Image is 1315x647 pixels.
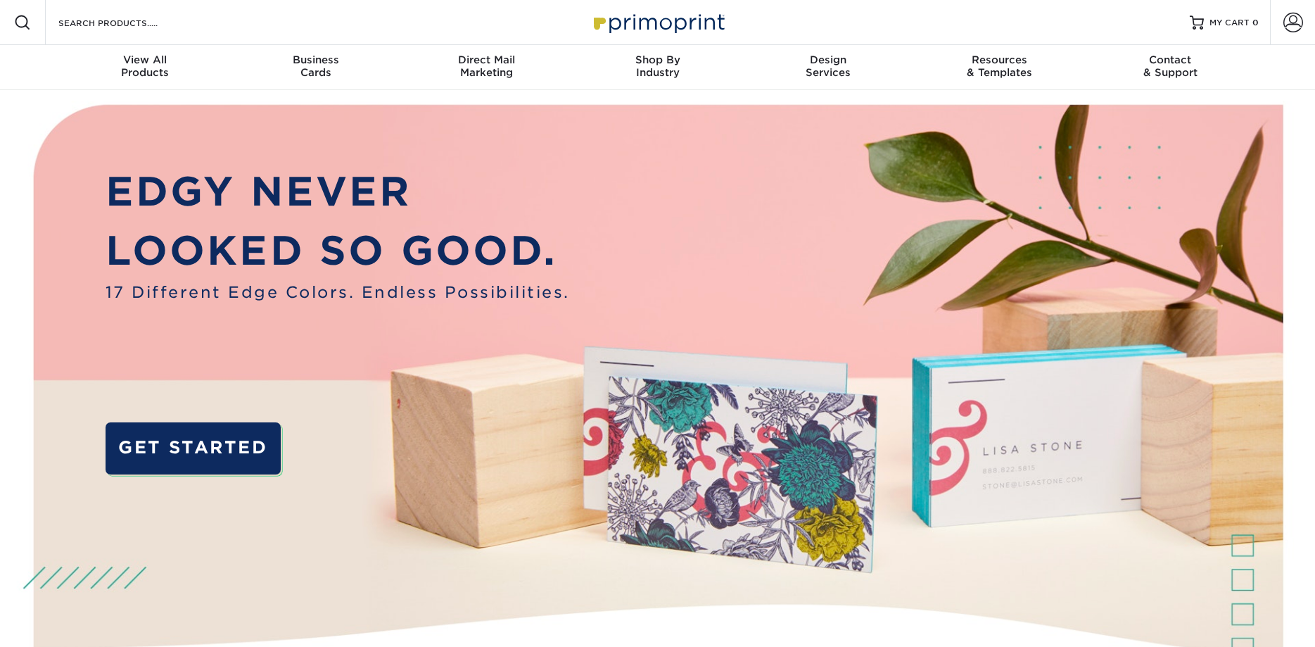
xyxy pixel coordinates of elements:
[1252,18,1259,27] span: 0
[106,422,281,475] a: GET STARTED
[1085,54,1256,79] div: & Support
[587,7,728,37] img: Primoprint
[60,45,231,90] a: View AllProducts
[572,45,743,90] a: Shop ByIndustry
[60,54,231,66] span: View All
[572,54,743,79] div: Industry
[60,54,231,79] div: Products
[401,45,572,90] a: Direct MailMarketing
[914,45,1085,90] a: Resources& Templates
[1085,54,1256,66] span: Contact
[743,45,914,90] a: DesignServices
[230,54,401,79] div: Cards
[401,54,572,66] span: Direct Mail
[914,54,1085,66] span: Resources
[230,45,401,90] a: BusinessCards
[401,54,572,79] div: Marketing
[572,54,743,66] span: Shop By
[743,54,914,66] span: Design
[106,221,570,280] p: LOOKED SO GOOD.
[1209,17,1250,29] span: MY CART
[106,280,570,304] span: 17 Different Edge Colors. Endless Possibilities.
[914,54,1085,79] div: & Templates
[1085,45,1256,90] a: Contact& Support
[230,54,401,66] span: Business
[743,54,914,79] div: Services
[4,604,120,642] iframe: Google Customer Reviews
[57,14,194,31] input: SEARCH PRODUCTS.....
[106,162,570,221] p: EDGY NEVER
